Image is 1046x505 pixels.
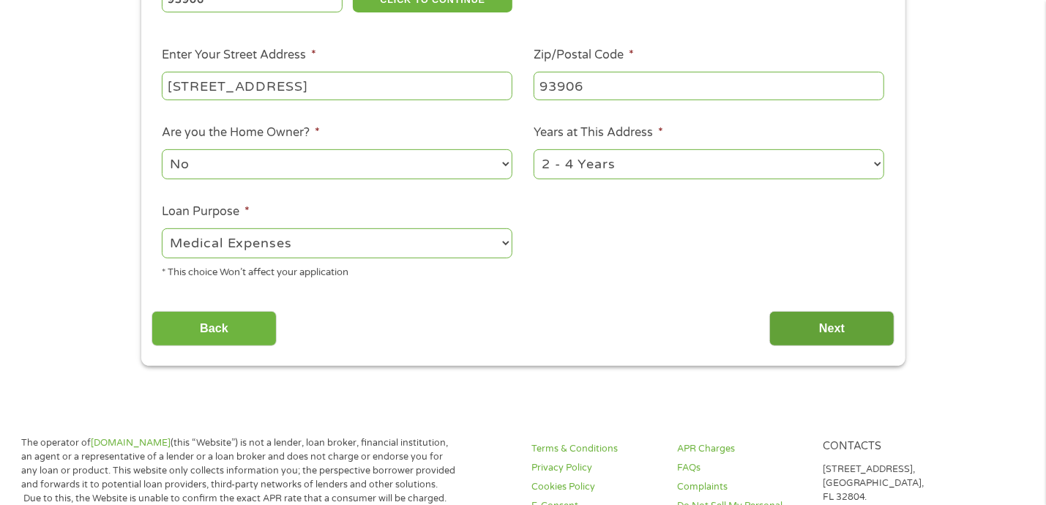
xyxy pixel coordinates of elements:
label: Loan Purpose [162,204,250,220]
a: [DOMAIN_NAME] [91,437,171,449]
label: Years at This Address [534,125,663,141]
label: Zip/Postal Code [534,48,634,63]
p: The operator of (this “Website”) is not a lender, loan broker, financial institution, an agent or... [21,436,457,505]
p: [STREET_ADDRESS], [GEOGRAPHIC_DATA], FL 32804. [823,463,950,504]
a: Cookies Policy [532,480,660,494]
div: * This choice Won’t affect your application [162,261,512,280]
label: Enter Your Street Address [162,48,316,63]
a: Privacy Policy [532,461,660,475]
a: APR Charges [677,442,804,456]
label: Are you the Home Owner? [162,125,320,141]
a: FAQs [677,461,804,475]
a: Terms & Conditions [532,442,660,456]
a: Complaints [677,480,804,494]
input: 1 Main Street [162,72,512,100]
input: Next [769,311,894,347]
h4: Contacts [823,440,950,454]
input: Back [152,311,277,347]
